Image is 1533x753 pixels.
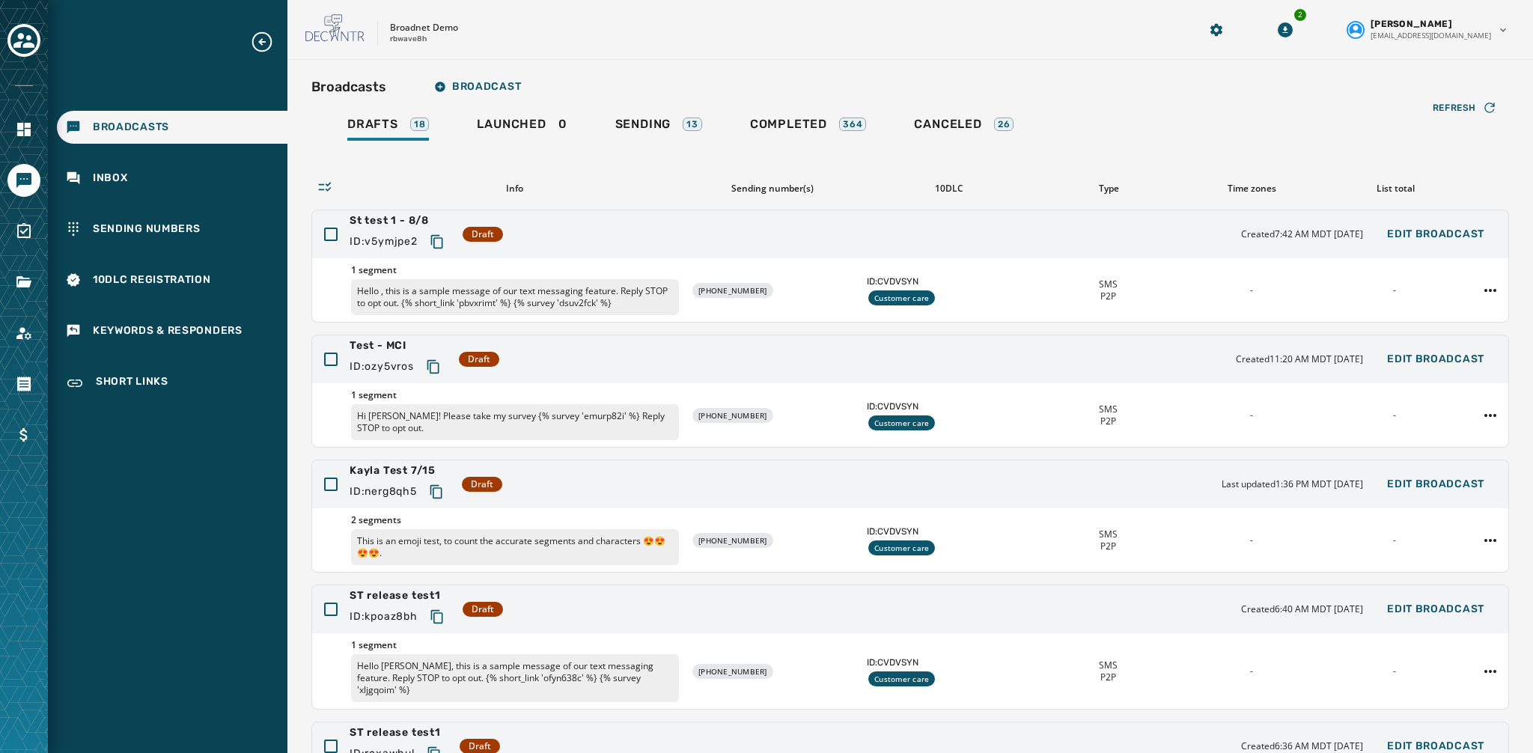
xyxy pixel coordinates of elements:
button: St test 1 - 8/8 action menu [1478,278,1502,302]
span: Draft [468,353,490,365]
span: ID: CVDVSYN [867,400,1031,412]
div: 26 [994,118,1014,131]
a: Navigate to Billing [7,418,40,451]
button: Copy text to clipboard [424,603,451,630]
div: Customer care [868,415,935,430]
span: ID: CVDVSYN [867,525,1031,537]
div: 18 [410,118,430,131]
button: Kayla Test 7/15 action menu [1478,528,1502,552]
button: Edit Broadcast [1375,219,1496,249]
span: 1 segment [351,389,679,401]
span: Created 6:40 AM MDT [DATE] [1241,603,1363,615]
a: Drafts18 [335,109,441,144]
span: ST release test1 [350,725,448,740]
div: - [1329,409,1460,421]
span: P2P [1100,540,1116,552]
button: Download Menu [1272,16,1299,43]
span: ID: v5ymjpe2 [350,234,418,249]
span: SMS [1099,403,1118,415]
span: ID: ozy5vros [350,359,414,374]
button: Refresh [1421,96,1509,120]
h2: Broadcasts [311,76,386,97]
span: Canceled [914,117,981,132]
div: Info [350,183,679,195]
button: Edit Broadcast [1375,469,1496,499]
span: 1 segment [351,639,679,651]
div: Time zones [1186,183,1318,195]
span: Edit Broadcast [1387,740,1484,752]
span: P2P [1100,290,1116,302]
a: Sending13 [603,109,714,144]
span: Draft [472,603,494,615]
span: Short Links [96,374,168,392]
span: Drafts [347,117,398,132]
span: SMS [1099,659,1118,671]
a: Navigate to Orders [7,368,40,400]
span: Edit Broadcast [1387,478,1484,490]
a: Navigate to Broadcasts [57,111,287,144]
p: rbwave8h [390,34,427,45]
p: Broadnet Demo [390,22,458,34]
div: [PHONE_NUMBER] [692,283,773,298]
div: Sending number(s) [691,183,855,195]
a: Navigate to Account [7,317,40,350]
a: Completed364 [738,109,879,144]
button: Broadcast [422,72,533,102]
button: Toggle account select drawer [7,24,40,57]
div: 2 [1293,7,1308,22]
span: Broadcasts [93,120,169,135]
p: This is an emoji test, to count the accurate segments and characters 😍😍😍😍. [351,529,679,565]
div: 0 [477,117,567,141]
button: Copy text to clipboard [423,478,450,505]
a: Canceled26 [902,109,1025,144]
span: Draft [469,740,491,752]
span: Inbox [93,171,128,186]
span: 1 segment [351,264,679,276]
span: 2 segments [351,514,679,526]
button: Copy text to clipboard [424,228,451,255]
div: List total [1329,183,1461,195]
a: Navigate to Short Links [57,365,287,401]
div: - [1186,665,1317,677]
a: Navigate to Messaging [7,164,40,197]
div: - [1329,665,1460,677]
span: ID: kpoaz8bh [350,609,418,624]
a: Navigate to Surveys [7,215,40,248]
div: - [1186,534,1317,546]
span: St test 1 - 8/8 [350,213,451,228]
div: Customer care [868,540,935,555]
span: Created 7:42 AM MDT [DATE] [1241,228,1363,240]
span: Edit Broadcast [1387,353,1484,365]
div: Customer care [868,290,935,305]
span: Edit Broadcast [1387,603,1484,615]
span: SMS [1099,278,1118,290]
span: Last updated 1:36 PM MDT [DATE] [1222,478,1363,490]
span: ID: CVDVSYN [867,275,1031,287]
div: 364 [839,118,866,131]
span: Created 11:20 AM MDT [DATE] [1236,353,1363,365]
a: Navigate to Sending Numbers [57,213,287,246]
div: Customer care [868,671,935,686]
span: Draft [472,228,494,240]
div: [PHONE_NUMBER] [692,408,773,423]
button: Manage global settings [1203,16,1230,43]
span: [PERSON_NAME] [1371,18,1452,30]
span: Kayla Test 7/15 [350,463,450,478]
button: Edit Broadcast [1375,344,1496,374]
span: Refresh [1433,102,1476,114]
span: Broadcast [434,81,521,93]
a: Navigate to Keywords & Responders [57,314,287,347]
span: ST release test1 [350,588,451,603]
span: Completed [750,117,827,132]
span: [EMAIL_ADDRESS][DOMAIN_NAME] [1371,30,1491,41]
span: P2P [1100,415,1116,427]
button: User settings [1341,12,1515,47]
button: Edit Broadcast [1375,594,1496,624]
span: P2P [1100,671,1116,683]
div: 10DLC [867,183,1031,195]
div: - [1329,534,1460,546]
button: Test - MCI action menu [1478,403,1502,427]
a: Launched0 [465,109,579,144]
span: 10DLC Registration [93,272,211,287]
div: - [1186,284,1317,296]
